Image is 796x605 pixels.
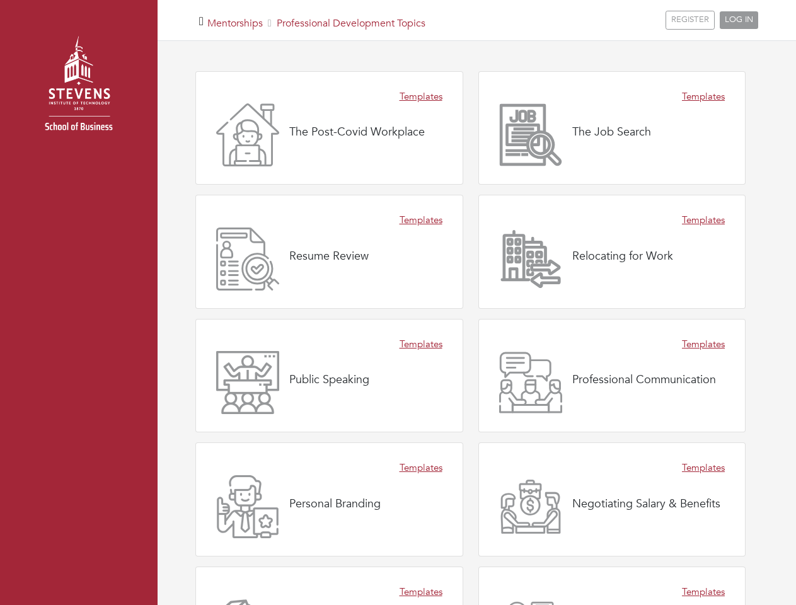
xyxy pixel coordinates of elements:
a: Templates [682,213,725,228]
h4: Professional Communication [572,373,716,387]
h4: The Job Search [572,125,651,139]
a: REGISTER [666,11,715,30]
a: Templates [400,461,442,475]
a: Templates [682,461,725,475]
img: stevens_logo.png [13,22,145,154]
a: Mentorships [207,16,263,30]
h4: Resume Review [289,250,369,263]
a: Templates [400,89,442,104]
h4: Public Speaking [289,373,369,387]
a: Templates [682,89,725,104]
a: Templates [400,213,442,228]
a: Professional Development Topics [277,16,425,30]
a: LOG IN [720,11,758,29]
a: Templates [682,585,725,599]
a: Templates [400,585,442,599]
h4: Negotiating Salary & Benefits [572,497,720,511]
a: Templates [400,337,442,352]
h4: The Post-Covid Workplace [289,125,425,139]
h4: Relocating for Work [572,250,673,263]
a: Templates [682,337,725,352]
h4: Personal Branding [289,497,381,511]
